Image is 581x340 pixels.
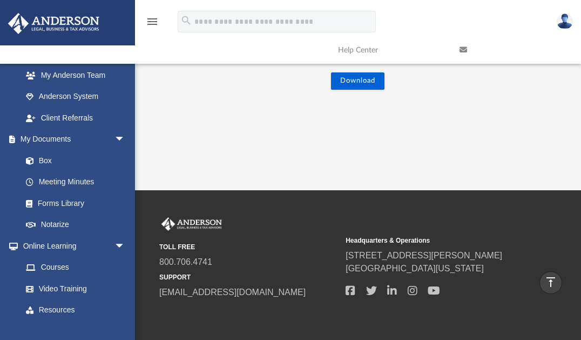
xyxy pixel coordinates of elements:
a: 800.706.4741 [159,257,212,266]
a: Video Training [15,278,131,299]
span: arrow_drop_down [114,235,136,257]
a: Forms Library [15,192,131,214]
a: My Anderson Team [15,64,131,86]
a: Notarize [15,214,136,236]
small: TOLL FREE [159,242,338,252]
span: arrow_drop_down [114,129,136,151]
button: Download [331,72,384,90]
a: Meeting Minutes [15,171,136,193]
a: [GEOGRAPHIC_DATA][US_STATE] [346,264,484,273]
a: Client Referrals [15,107,136,129]
i: vertical_align_top [544,276,557,289]
a: Resources [15,299,136,321]
small: Headquarters & Operations [346,236,524,245]
img: User Pic [557,14,573,29]
img: Anderson Advisors Platinum Portal [159,217,224,231]
small: SUPPORT [159,272,338,282]
a: Box [15,150,131,171]
a: Online Learningarrow_drop_down [8,235,136,257]
i: search [180,15,192,26]
a: vertical_align_top [539,271,562,294]
a: Anderson System [15,86,136,108]
a: [STREET_ADDRESS][PERSON_NAME] [346,251,502,260]
i: menu [146,15,159,28]
a: menu [146,21,159,28]
a: Courses [15,257,136,278]
a: Help Center [330,29,451,71]
a: My Documentsarrow_drop_down [8,129,136,150]
a: [EMAIL_ADDRESS][DOMAIN_NAME] [159,288,306,297]
img: Anderson Advisors Platinum Portal [5,13,103,34]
